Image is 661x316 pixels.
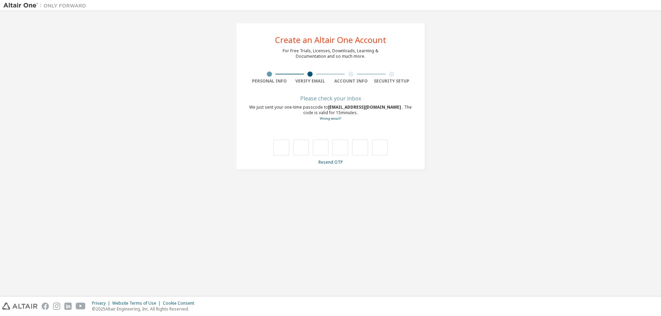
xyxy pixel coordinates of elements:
[320,116,341,121] a: Go back to the registration form
[249,105,412,121] div: We just sent your one-time passcode to . The code is valid for 15 minutes.
[328,104,402,110] span: [EMAIL_ADDRESS][DOMAIN_NAME]
[3,2,90,9] img: Altair One
[249,78,290,84] div: Personal Info
[283,48,378,59] div: For Free Trials, Licenses, Downloads, Learning & Documentation and so much more.
[92,306,198,312] p: © 2025 Altair Engineering, Inc. All Rights Reserved.
[371,78,412,84] div: Security Setup
[76,303,86,310] img: youtube.svg
[330,78,371,84] div: Account Info
[53,303,60,310] img: instagram.svg
[64,303,72,310] img: linkedin.svg
[275,36,386,44] div: Create an Altair One Account
[249,96,412,100] div: Please check your inbox
[112,301,163,306] div: Website Terms of Use
[92,301,112,306] div: Privacy
[290,78,331,84] div: Verify Email
[2,303,38,310] img: altair_logo.svg
[163,301,198,306] div: Cookie Consent
[42,303,49,310] img: facebook.svg
[318,159,343,165] a: Resend OTP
